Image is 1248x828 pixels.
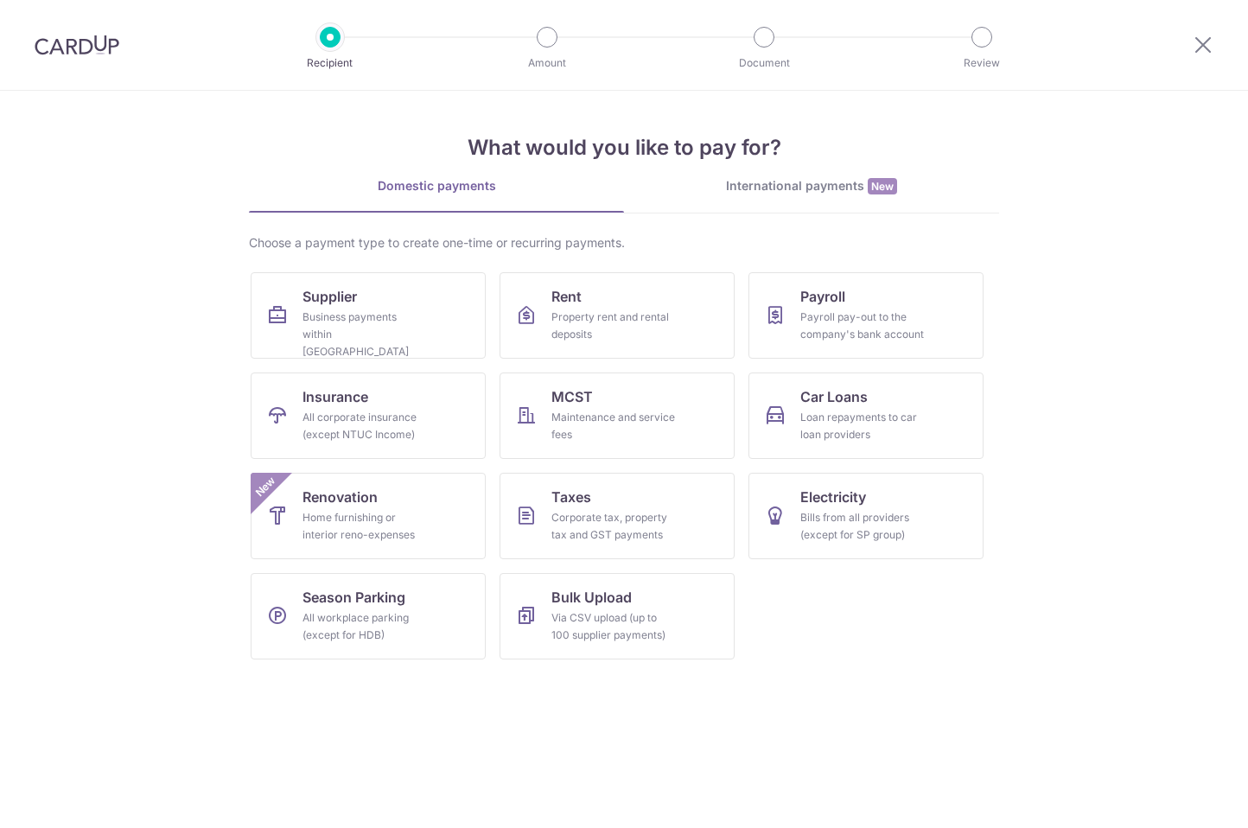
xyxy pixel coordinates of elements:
[302,409,427,443] div: All corporate insurance (except NTUC Income)
[302,309,427,360] div: Business payments within [GEOGRAPHIC_DATA]
[251,573,486,659] a: Season ParkingAll workplace parking (except for HDB)
[251,373,486,459] a: InsuranceAll corporate insurance (except NTUC Income)
[868,178,897,194] span: New
[500,373,735,459] a: MCSTMaintenance and service fees
[748,373,984,459] a: Car LoansLoan repayments to car loan providers
[500,573,735,659] a: Bulk UploadVia CSV upload (up to 100 supplier payments)
[700,54,828,72] p: Document
[1137,776,1231,819] iframe: Opens a widget where you can find more information
[302,386,368,407] span: Insurance
[302,509,427,544] div: Home furnishing or interior reno-expenses
[800,386,868,407] span: Car Loans
[251,272,486,359] a: SupplierBusiness payments within [GEOGRAPHIC_DATA]
[483,54,611,72] p: Amount
[551,509,676,544] div: Corporate tax, property tax and GST payments
[302,286,357,307] span: Supplier
[249,132,999,163] h4: What would you like to pay for?
[551,587,632,608] span: Bulk Upload
[800,509,925,544] div: Bills from all providers (except for SP group)
[302,609,427,644] div: All workplace parking (except for HDB)
[249,234,999,252] div: Choose a payment type to create one-time or recurring payments.
[500,473,735,559] a: TaxesCorporate tax, property tax and GST payments
[551,609,676,644] div: Via CSV upload (up to 100 supplier payments)
[551,409,676,443] div: Maintenance and service fees
[252,473,280,501] span: New
[266,54,394,72] p: Recipient
[800,487,866,507] span: Electricity
[800,286,845,307] span: Payroll
[748,473,984,559] a: ElectricityBills from all providers (except for SP group)
[251,473,486,559] a: RenovationHome furnishing or interior reno-expensesNew
[551,286,582,307] span: Rent
[748,272,984,359] a: PayrollPayroll pay-out to the company's bank account
[551,309,676,343] div: Property rent and rental deposits
[35,35,119,55] img: CardUp
[249,177,624,194] div: Domestic payments
[302,487,378,507] span: Renovation
[918,54,1046,72] p: Review
[624,177,999,195] div: International payments
[500,272,735,359] a: RentProperty rent and rental deposits
[551,386,593,407] span: MCST
[800,409,925,443] div: Loan repayments to car loan providers
[302,587,405,608] span: Season Parking
[800,309,925,343] div: Payroll pay-out to the company's bank account
[551,487,591,507] span: Taxes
